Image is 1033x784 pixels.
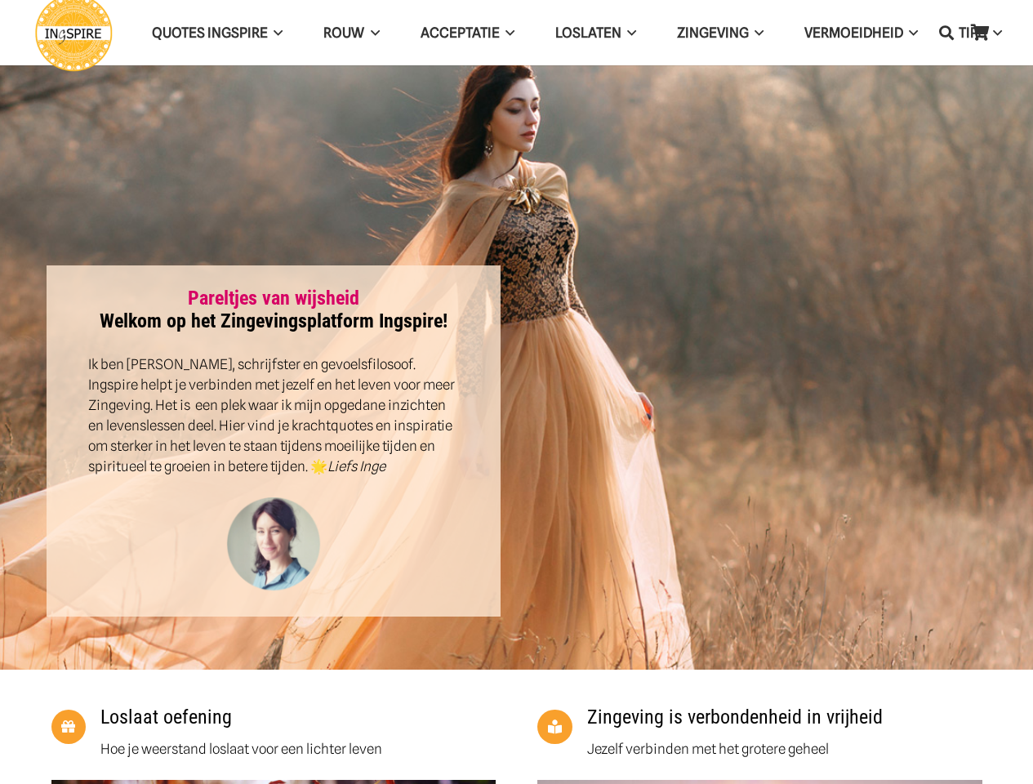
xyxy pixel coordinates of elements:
span: Loslaten Menu [621,12,636,53]
a: Pareltjes van wijsheid [188,287,359,310]
span: Loslaten [555,24,621,41]
a: Zoeken [930,12,963,53]
span: ROUW [323,24,364,41]
p: Hoe je weerstand loslaat voor een lichter leven [100,739,382,759]
span: Acceptatie [421,24,500,41]
span: VERMOEIDHEID Menu [903,12,918,53]
a: Zingeving is verbondenheid in vrijheid [587,706,883,728]
a: Loslaat oefening [51,710,101,745]
a: VERMOEIDHEIDVERMOEIDHEID Menu [784,12,938,54]
img: Inge Geertzen - schrijfster Ingspire.nl, markteer en handmassage therapeut [225,497,323,595]
p: Ik ben [PERSON_NAME], schrijfster en gevoelsfilosoof. Ingspire helpt je verbinden met jezelf en h... [88,354,460,477]
a: LoslatenLoslaten Menu [535,12,657,54]
a: Zingeving is verbondenheid in vrijheid [537,710,587,745]
strong: Welkom op het Zingevingsplatform Ingspire! [100,287,447,333]
a: ROUWROUW Menu [303,12,399,54]
a: TIPSTIPS Menu [938,12,1022,54]
span: TIPS [959,24,986,41]
a: QUOTES INGSPIREQUOTES INGSPIRE Menu [131,12,303,54]
a: AcceptatieAcceptatie Menu [400,12,535,54]
span: QUOTES INGSPIRE Menu [268,12,283,53]
span: VERMOEIDHEID [804,24,903,41]
span: Zingeving [677,24,749,41]
span: ROUW Menu [364,12,379,53]
a: Loslaat oefening [100,706,232,728]
a: ZingevingZingeving Menu [657,12,784,54]
span: QUOTES INGSPIRE [152,24,268,41]
span: Zingeving Menu [749,12,764,53]
span: TIPS Menu [986,12,1001,53]
p: Jezelf verbinden met het grotere geheel [587,739,883,759]
span: Acceptatie Menu [500,12,514,53]
em: Liefs Inge [327,458,385,474]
